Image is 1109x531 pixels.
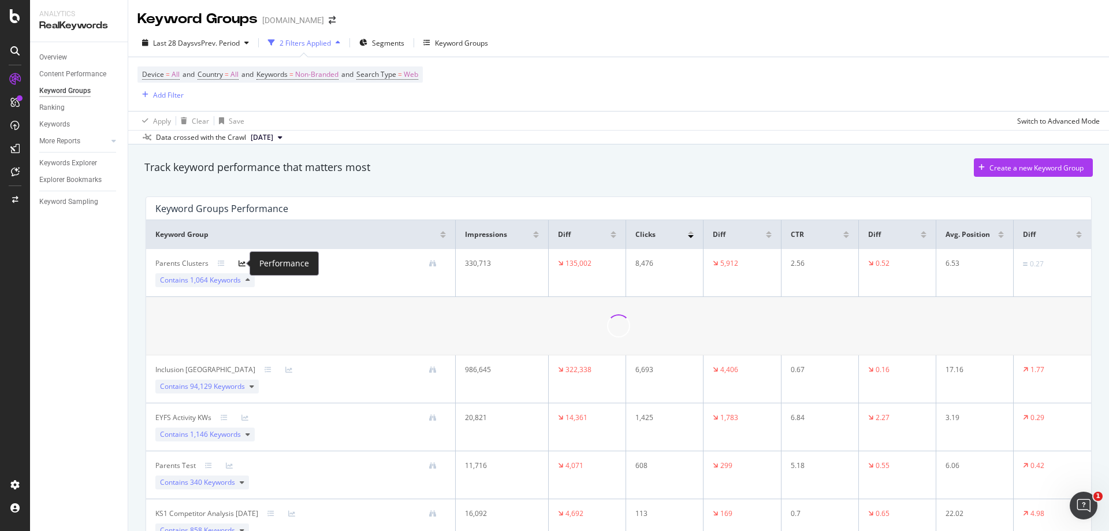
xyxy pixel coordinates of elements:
span: 2025 Aug. 2nd [251,132,273,143]
div: Analytics [39,9,118,19]
div: 16,092 [465,508,531,519]
div: 135,002 [565,258,591,269]
div: arrow-right-arrow-left [329,16,336,24]
div: Data crossed with the Crawl [156,132,246,143]
div: 4,071 [565,461,583,471]
a: Keywords Explorer [39,157,120,169]
a: Explorer Bookmarks [39,174,120,186]
div: Apply [153,116,171,126]
span: Country [198,69,223,79]
button: Last 28 DaysvsPrev. Period [137,34,254,52]
span: Search Type [356,69,396,79]
div: Clear [192,116,209,126]
span: and [183,69,195,79]
button: Keyword Groups [419,34,493,52]
button: [DATE] [246,131,287,144]
div: Inclusion UK [155,365,255,375]
div: KS1 Competitor Analysis Feb 25 [155,508,258,519]
span: = [398,69,402,79]
div: 322,338 [565,365,591,375]
span: = [289,69,293,79]
button: Add Filter [137,88,184,102]
span: Last 28 Days [153,38,194,48]
div: 0.42 [1030,461,1044,471]
a: Overview [39,51,120,64]
div: Content Performance [39,68,106,80]
span: Contains [160,275,241,285]
div: [DOMAIN_NAME] [262,14,324,26]
div: More Reports [39,135,80,147]
a: Ranking [39,102,120,114]
span: Contains [160,477,235,488]
div: 1,425 [635,413,688,423]
div: 11,716 [465,461,531,471]
img: Equal [1023,262,1028,266]
div: 5.18 [791,461,843,471]
div: Performance [259,257,309,270]
div: 17.16 [946,365,998,375]
div: 22.02 [946,508,998,519]
div: 2.27 [876,413,890,423]
div: RealKeywords [39,19,118,32]
span: Keywords [256,69,288,79]
div: 5,912 [720,258,738,269]
div: 113 [635,508,688,519]
div: 6.53 [946,258,998,269]
div: Keyword Groups Performance [155,203,288,214]
span: and [341,69,353,79]
div: 6,693 [635,365,688,375]
span: and [241,69,254,79]
div: 0.16 [876,365,890,375]
div: 14,361 [565,413,587,423]
span: Keyword Group [155,229,209,240]
button: Create a new Keyword Group [974,158,1093,177]
button: Clear [176,112,209,130]
span: Contains [160,381,245,392]
button: 2 Filters Applied [263,34,345,52]
a: More Reports [39,135,108,147]
div: 4.98 [1030,508,1044,519]
span: Non-Branded [295,66,338,83]
div: Explorer Bookmarks [39,174,102,186]
div: Parents Clusters [155,258,209,269]
div: 0.55 [876,461,890,471]
div: Switch to Advanced Mode [1017,116,1100,126]
div: Keyword Sampling [39,196,98,208]
iframe: Intercom live chat [1070,492,1097,519]
span: Diff [558,229,571,240]
div: 20,821 [465,413,531,423]
span: vs Prev. Period [194,38,240,48]
span: Impressions [465,229,507,240]
div: 1,783 [720,413,738,423]
div: 0.7 [791,508,843,519]
span: Diff [713,229,725,240]
span: Diff [868,229,881,240]
div: 0.65 [876,508,890,519]
div: 330,713 [465,258,531,269]
div: 0.29 [1030,413,1044,423]
div: 4,692 [565,508,583,519]
span: Diff [1023,229,1036,240]
div: 169 [720,508,732,519]
span: = [166,69,170,79]
div: Save [229,116,244,126]
span: Avg. Position [946,229,990,240]
div: Add Filter [153,90,184,100]
span: 94,129 Keywords [190,381,245,391]
a: Keywords [39,118,120,131]
button: Save [214,112,244,130]
div: 608 [635,461,688,471]
span: All [172,66,180,83]
div: 6.06 [946,461,998,471]
div: 1.77 [1030,365,1044,375]
div: Create a new Keyword Group [989,163,1084,173]
span: Device [142,69,164,79]
span: = [225,69,229,79]
div: Ranking [39,102,65,114]
div: 2.56 [791,258,843,269]
span: 340 Keywords [190,477,235,487]
div: 2 Filters Applied [280,38,331,48]
div: 8,476 [635,258,688,269]
span: CTR [791,229,804,240]
span: All [230,66,239,83]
